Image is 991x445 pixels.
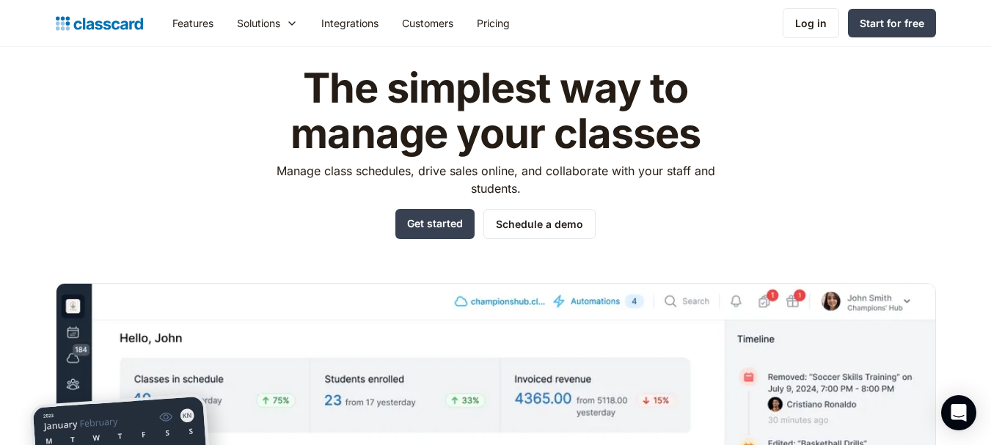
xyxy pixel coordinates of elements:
[390,7,465,40] a: Customers
[465,7,522,40] a: Pricing
[941,395,976,430] div: Open Intercom Messenger
[310,7,390,40] a: Integrations
[860,15,924,31] div: Start for free
[483,209,596,239] a: Schedule a demo
[263,162,728,197] p: Manage class schedules, drive sales online, and collaborate with your staff and students.
[263,66,728,156] h1: The simplest way to manage your classes
[795,15,827,31] div: Log in
[848,9,936,37] a: Start for free
[783,8,839,38] a: Log in
[395,209,475,239] a: Get started
[161,7,225,40] a: Features
[56,13,143,34] a: home
[237,15,280,31] div: Solutions
[225,7,310,40] div: Solutions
